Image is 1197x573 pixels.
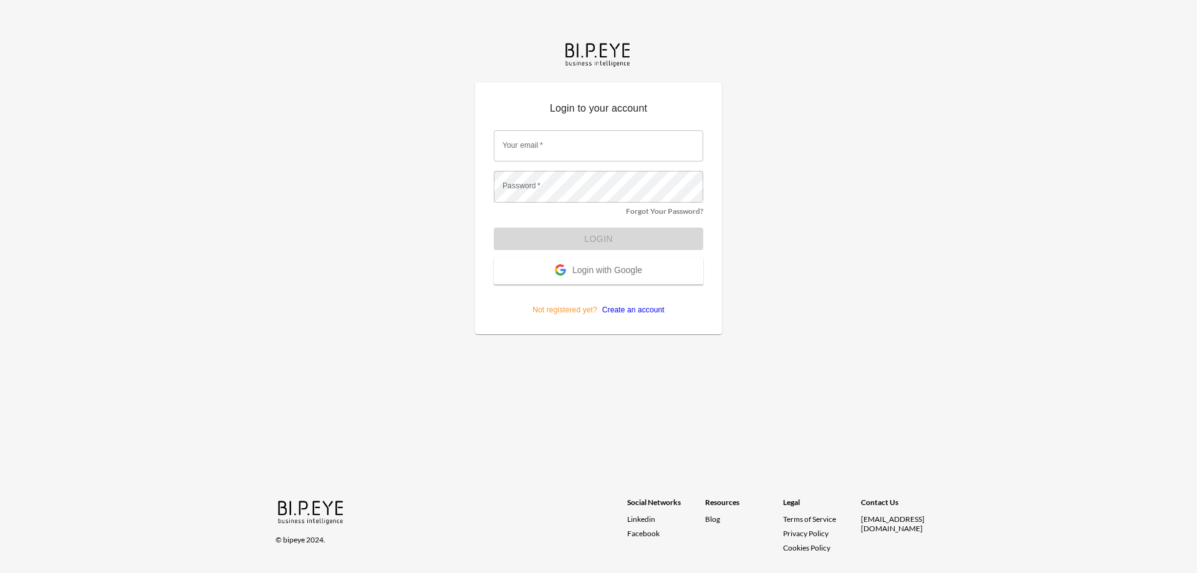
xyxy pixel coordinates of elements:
[494,258,703,284] button: Login with Google
[276,527,610,544] div: © bipeye 2024.
[783,514,856,524] a: Terms of Service
[563,40,634,68] img: bipeye-logo
[627,498,705,514] div: Social Networks
[783,498,861,514] div: Legal
[572,265,642,277] span: Login with Google
[626,206,703,216] a: Forgot Your Password?
[861,514,939,533] div: [EMAIL_ADDRESS][DOMAIN_NAME]
[627,514,655,524] span: Linkedin
[783,543,830,552] a: Cookies Policy
[276,498,347,526] img: bipeye-logo
[783,529,829,538] a: Privacy Policy
[705,498,783,514] div: Resources
[861,498,939,514] div: Contact Us
[494,101,703,121] p: Login to your account
[627,529,660,538] span: Facebook
[494,284,703,315] p: Not registered yet?
[627,529,705,538] a: Facebook
[597,306,665,314] a: Create an account
[627,514,705,524] a: Linkedin
[705,514,720,524] a: Blog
